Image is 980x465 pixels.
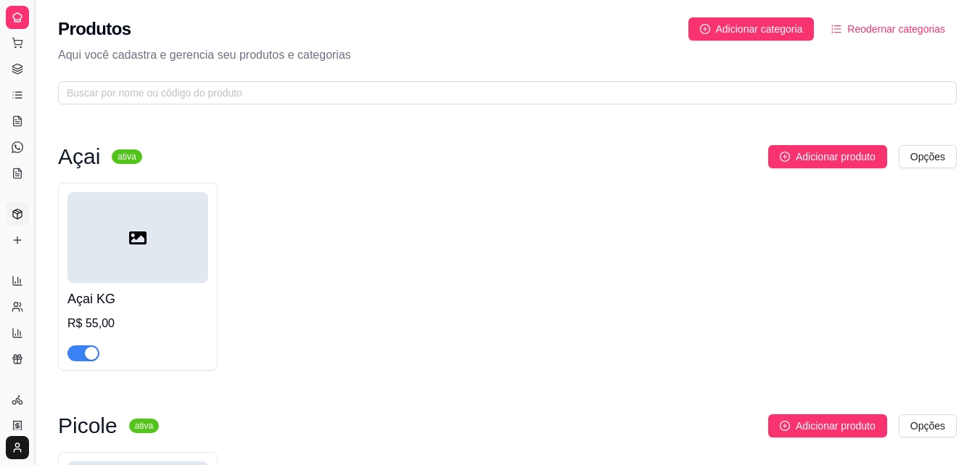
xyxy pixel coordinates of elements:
[768,145,887,168] button: Adicionar produto
[910,149,945,165] span: Opções
[58,417,118,435] h3: Picole
[899,145,957,168] button: Opções
[58,148,100,165] h3: Açai
[796,149,876,165] span: Adicionar produto
[780,421,790,431] span: plus-circle
[716,21,803,37] span: Adicionar categoria
[847,21,945,37] span: Reodernar categorias
[58,46,957,64] p: Aqui você cadastra e gerencia seu produtos e categorias
[831,24,841,34] span: ordered-list
[796,418,876,434] span: Adicionar produto
[910,418,945,434] span: Opções
[67,85,936,101] input: Buscar por nome ou código do produto
[112,149,141,164] sup: ativa
[700,24,710,34] span: plus-circle
[129,419,159,433] sup: ativa
[67,315,208,332] div: R$ 55,00
[768,414,887,437] button: Adicionar produto
[899,414,957,437] button: Opções
[688,17,815,41] button: Adicionar categoria
[820,17,957,41] button: Reodernar categorias
[67,289,208,309] h4: Açai KG
[58,17,131,41] h2: Produtos
[780,152,790,162] span: plus-circle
